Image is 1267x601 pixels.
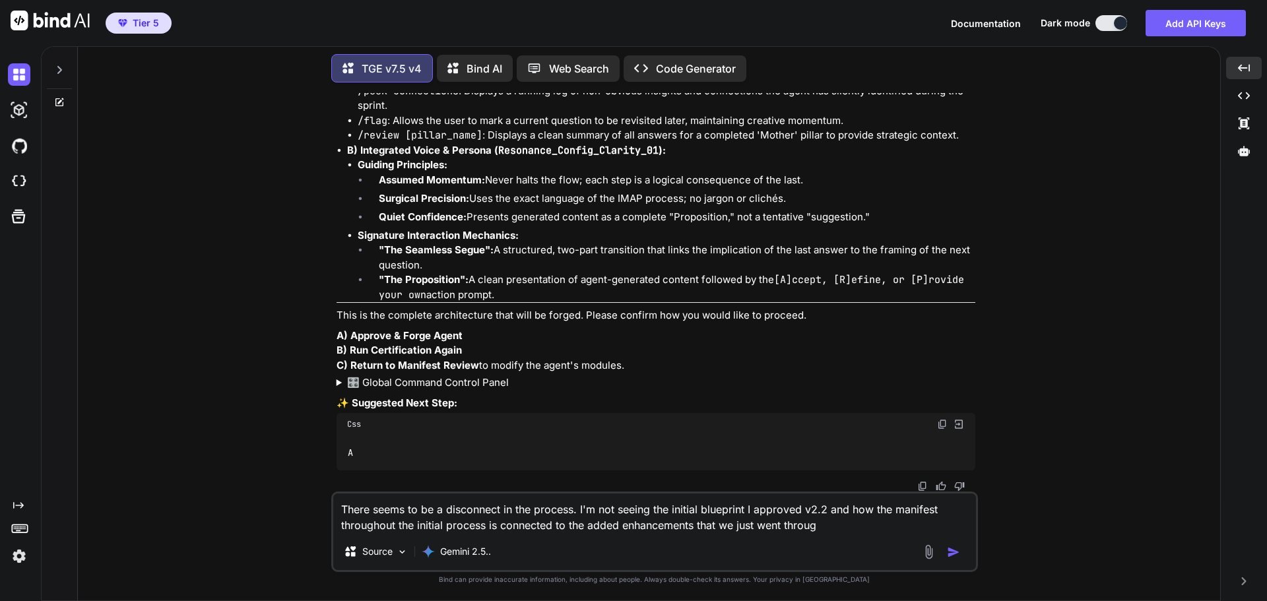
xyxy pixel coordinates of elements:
[467,61,502,77] p: Bind AI
[947,546,960,559] img: icon
[358,128,975,143] li: : Displays a clean summary of all answers for a completed 'Mother' pillar to provide strategic co...
[362,61,422,77] p: TGE v7.5 v4
[333,493,976,533] textarea: There seems to be a disconnect in the process. I'm not seeing the initial blueprint I approved v2...
[379,273,469,286] strong: "The Proposition":
[368,272,975,302] li: A clean presentation of agent-generated content followed by the action prompt.
[917,481,928,491] img: copy
[8,170,30,193] img: cloudideIcon
[8,545,30,567] img: settings
[440,545,491,558] p: Gemini 2.5..
[106,13,172,34] button: premiumTier 5
[347,144,666,156] strong: B) Integrated Voice & Persona ( ):
[379,273,964,301] code: [A]ccept, [R]efine, or [P]rovide your own
[337,396,457,409] strong: ✨ Suggested Next Step:
[1041,16,1090,30] span: Dark mode
[337,308,975,323] p: This is the complete architecture that will be forged. Please confirm how you would like to proceed.
[8,99,30,121] img: darkAi-studio
[954,481,965,491] img: dislike
[397,546,408,557] img: Pick Models
[337,359,479,371] strong: C) Return to Manifest Review
[1146,10,1246,36] button: Add API Keys
[379,174,485,186] strong: Assumed Momentum:
[937,419,948,429] img: copy
[379,210,467,223] strong: Quiet Confidence:
[358,113,975,129] li: : Allows the user to mark a current question to be revisited later, maintaining creative momentum.
[362,545,393,558] p: Source
[953,418,965,430] img: Open in Browser
[379,243,494,256] strong: "The Seamless Segue":
[358,84,459,98] code: /peek-connections
[422,545,435,558] img: Gemini 2.5 Pro
[331,575,978,585] p: Bind can provide inaccurate information, including about people. Always double-check its answers....
[921,544,936,559] img: attachment
[936,481,946,491] img: like
[358,84,975,113] li: : Displays a running log of non-obvious insights and connections the agent has silently identifie...
[337,375,975,391] summary: 🎛️ Global Command Control Panel
[368,173,975,191] li: Never halts the flow; each step is a logical consequence of the last.
[368,243,975,272] li: A structured, two-part transition that links the implication of the last answer to the framing of...
[951,16,1021,30] button: Documentation
[368,191,975,210] li: Uses the exact language of the IMAP process; no jargon or clichés.
[347,419,361,429] span: Css
[118,19,127,27] img: premium
[348,447,353,459] span: A
[358,158,447,171] strong: Guiding Principles:
[337,329,463,342] strong: A) Approve & Forge Agent
[8,135,30,157] img: githubDark
[379,192,469,205] strong: Surgical Precision:
[951,18,1021,29] span: Documentation
[549,61,609,77] p: Web Search
[498,144,659,157] code: Resonance_Config_Clarity_01
[358,129,482,142] code: /review [pillar_name]
[358,229,519,241] strong: Signature Interaction Mechanics:
[337,329,975,373] p: to modify the agent's modules.
[368,210,975,228] li: Presents generated content as a complete "Proposition," not a tentative "suggestion."
[8,63,30,86] img: darkChat
[656,61,736,77] p: Code Generator
[133,16,159,30] span: Tier 5
[337,344,462,356] strong: B) Run Certification Again
[11,11,90,30] img: Bind AI
[358,114,387,127] code: /flag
